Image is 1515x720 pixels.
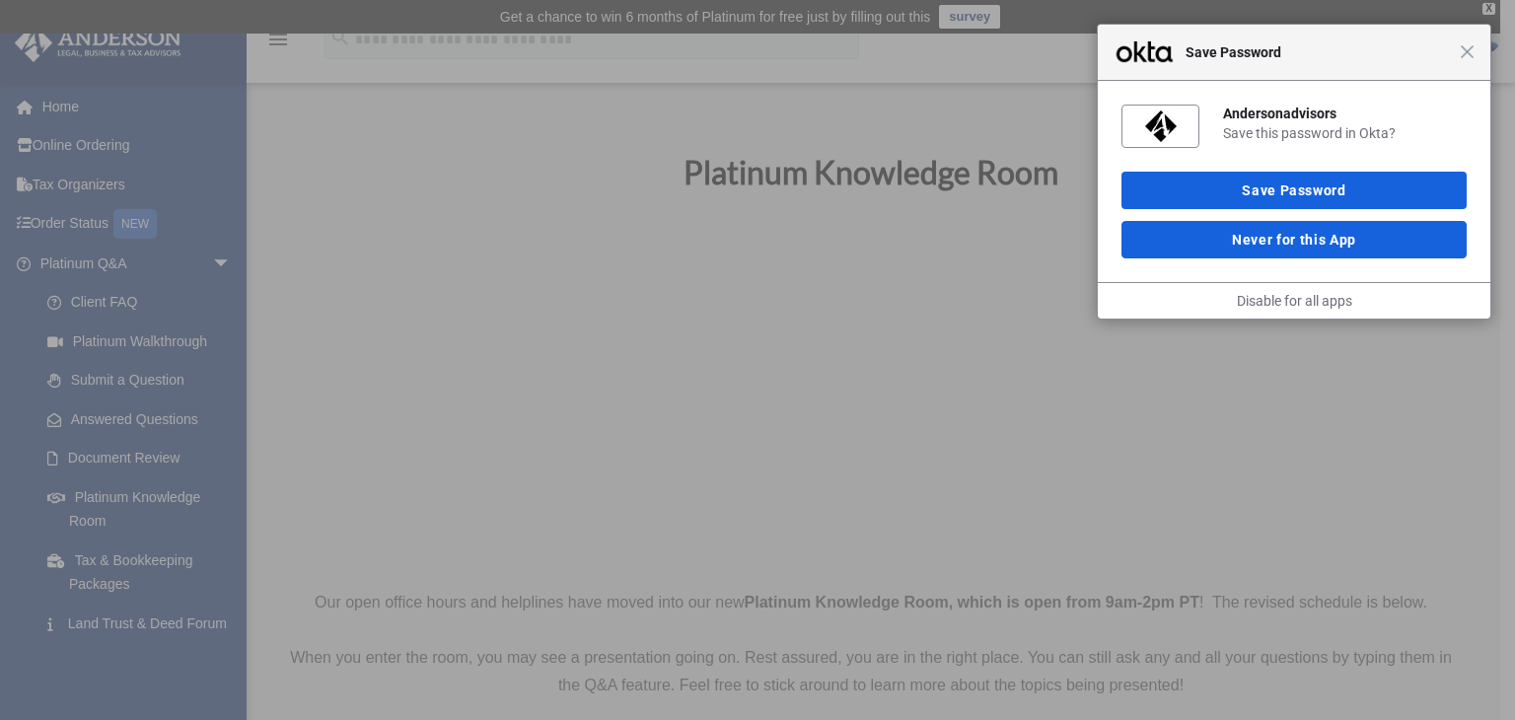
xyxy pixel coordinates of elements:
[958,126,987,156] button: Close
[1237,293,1352,309] a: Disable for all apps
[1460,44,1475,59] span: Close
[1145,110,1177,142] img: nr4NPwAAAAZJREFUAwAwEkJbZx1BKgAAAABJRU5ErkJggg==
[1176,40,1460,64] span: Save Password
[1223,105,1467,122] div: Andersonadvisors
[1223,124,1467,142] div: Save this password in Okta?
[1121,172,1467,209] button: Save Password
[1121,221,1467,258] button: Never for this App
